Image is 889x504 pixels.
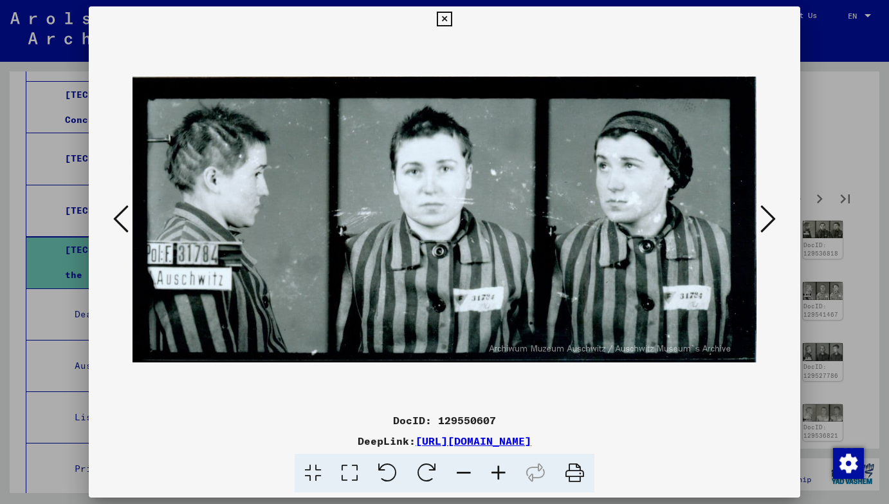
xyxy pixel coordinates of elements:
div: DocID: 129550607 [89,413,800,428]
div: Zustimmung ändern [832,447,863,478]
a: [URL][DOMAIN_NAME] [416,434,531,447]
img: Zustimmung ändern [833,448,864,479]
img: 001.jpg [133,32,756,407]
div: DeepLink: [89,433,800,449]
